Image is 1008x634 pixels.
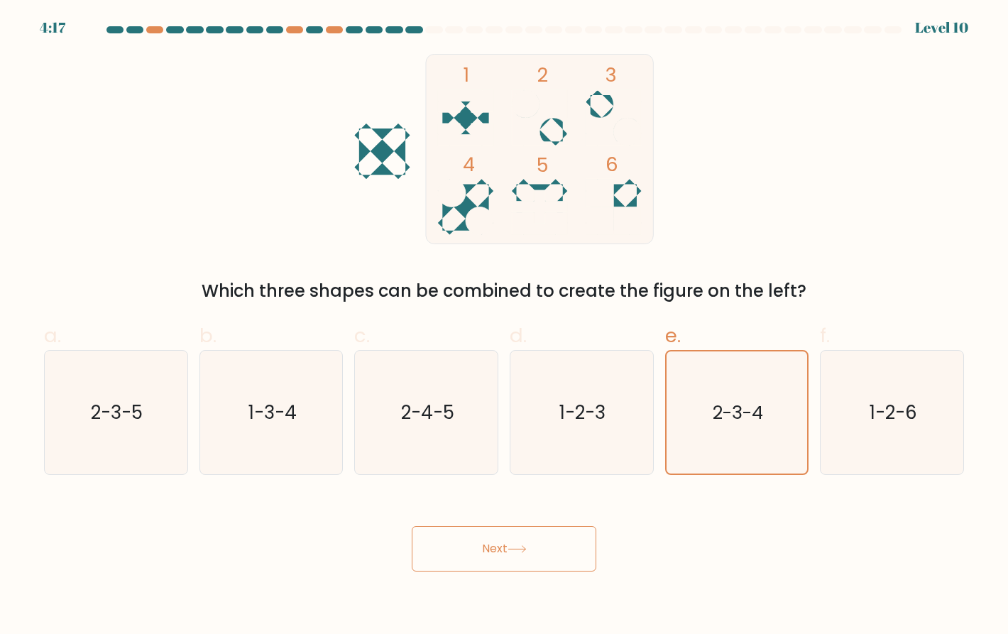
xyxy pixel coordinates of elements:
tspan: 3 [606,61,617,89]
span: b. [199,322,217,349]
text: 1-2-3 [560,400,606,425]
text: 2-4-5 [401,400,454,425]
tspan: 1 [463,61,469,89]
span: d. [510,322,527,349]
tspan: 2 [537,61,548,89]
span: a. [44,322,61,349]
text: 2-3-4 [713,400,763,425]
div: Which three shapes can be combined to create the figure on the left? [53,278,955,304]
div: Level 10 [915,17,968,38]
text: 2-3-5 [92,400,143,425]
div: 4:17 [40,17,65,38]
tspan: 5 [537,151,549,179]
span: e. [665,322,681,349]
span: c. [354,322,370,349]
text: 1-2-6 [870,400,917,425]
button: Next [412,526,596,572]
span: f. [820,322,830,349]
text: 1-3-4 [248,400,297,425]
tspan: 4 [463,151,475,178]
tspan: 6 [606,151,618,178]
